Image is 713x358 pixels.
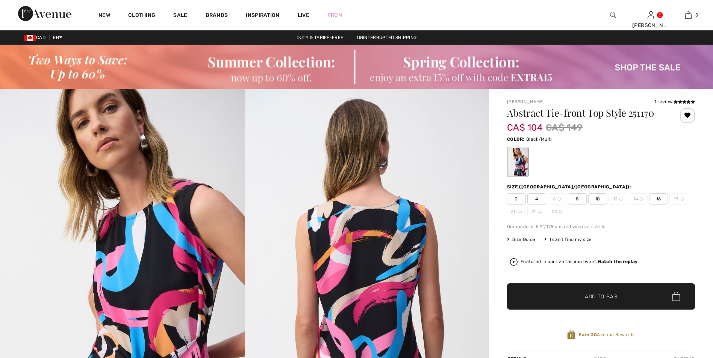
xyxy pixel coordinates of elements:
span: 14 [629,193,648,205]
a: [PERSON_NAME] [507,99,545,104]
a: 5 [670,11,707,20]
span: 16 [649,193,668,205]
img: ring-m.svg [639,197,643,201]
img: My Info [648,11,654,20]
div: Featured in our live fashion event. [521,259,637,264]
img: 1ère Avenue [18,6,71,21]
span: 2 [507,193,526,205]
span: 6 [548,193,566,205]
img: ring-m.svg [559,210,562,214]
div: [PERSON_NAME] [632,21,669,29]
img: ring-m.svg [619,197,623,201]
div: I can't find my size [544,236,592,243]
div: Size ([GEOGRAPHIC_DATA]/[GEOGRAPHIC_DATA]): [507,184,633,190]
span: 12 [609,193,627,205]
img: ring-m.svg [680,197,684,201]
a: Sale [173,12,187,20]
span: EN [53,35,62,40]
a: Live [298,11,309,19]
a: New [98,12,110,20]
span: Add to Bag [585,292,617,300]
img: search the website [610,11,616,20]
span: 5 [695,12,698,18]
a: Brands [206,12,228,20]
span: 22 [527,206,546,217]
span: Color: [507,137,525,142]
img: Avenue Rewards [567,330,575,340]
strong: Earn 20 [578,332,597,337]
img: Bag.svg [672,292,680,301]
a: Clothing [128,12,155,20]
span: 4 [527,193,546,205]
span: CA$ 104 [507,115,543,133]
h1: Abstract Tie-front Top Style 251170 [507,108,664,118]
span: 8 [568,193,587,205]
span: 10 [588,193,607,205]
img: ring-m.svg [557,197,561,201]
span: CA$ 149 [546,121,583,134]
span: Size Guide [507,236,535,243]
img: Watch the replay [510,258,518,266]
img: ring-m.svg [538,210,542,214]
div: Black/Multi [508,148,528,176]
span: 18 [669,193,688,205]
a: Prom [327,11,342,19]
span: Avenue Rewards [578,331,634,338]
span: Inspiration [246,12,279,20]
span: 20 [507,206,526,217]
strong: Watch the replay [598,259,638,264]
img: My Bag [685,11,692,20]
div: 1 review [654,98,695,105]
span: Black/Multi [526,137,552,142]
img: Canadian Dollar [24,35,36,41]
span: 24 [548,206,566,217]
div: Our model is 5'9"/175 cm and wears a size 6. [507,223,695,230]
img: ring-m.svg [518,210,522,214]
button: Add to Bag [507,283,695,310]
a: Sign In [648,11,654,18]
span: CAD [24,35,48,40]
